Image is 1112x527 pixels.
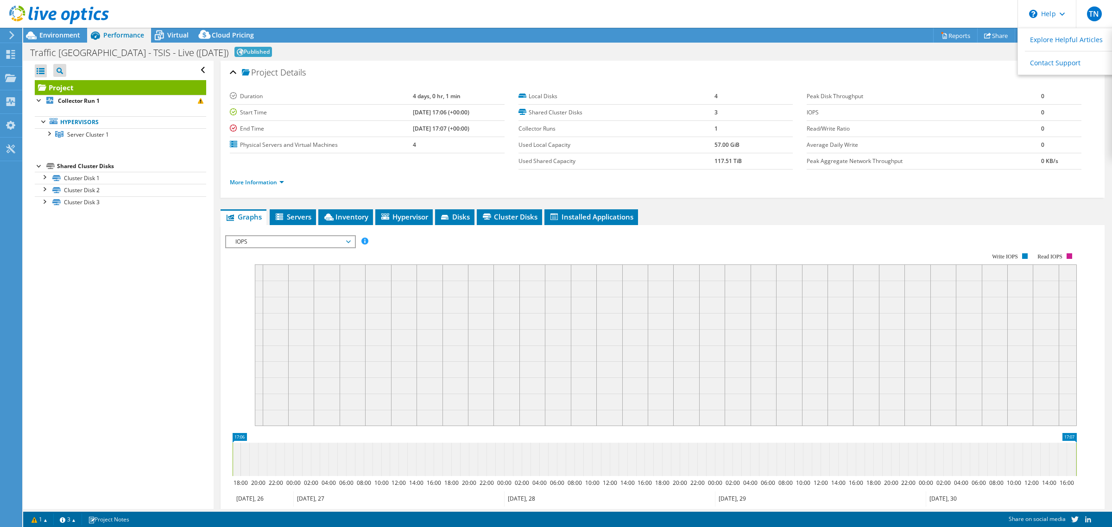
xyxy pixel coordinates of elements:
[518,108,715,117] label: Shared Cluster Disks
[550,479,564,487] text: 06:00
[57,161,206,172] div: Shared Cluster Disks
[374,479,389,487] text: 10:00
[743,479,758,487] text: 04:00
[1041,92,1044,100] b: 0
[1024,479,1039,487] text: 12:00
[807,108,1041,117] label: IOPS
[884,479,898,487] text: 20:00
[518,140,715,150] label: Used Local Capacity
[714,92,718,100] b: 4
[35,116,206,128] a: Hypervisors
[212,31,254,39] span: Cloud Pricing
[954,479,968,487] text: 04:00
[357,479,371,487] text: 08:00
[230,178,284,186] a: More Information
[1038,253,1063,260] text: Read IOPS
[638,479,652,487] text: 16:00
[620,479,635,487] text: 14:00
[518,92,715,101] label: Local Disks
[230,92,412,101] label: Duration
[497,479,512,487] text: 00:00
[392,479,406,487] text: 12:00
[1087,6,1102,21] span: TN
[286,479,301,487] text: 00:00
[35,172,206,184] a: Cluster Disk 1
[585,479,600,487] text: 10:00
[230,140,412,150] label: Physical Servers and Virtual Machines
[251,479,265,487] text: 20:00
[225,212,262,221] span: Graphs
[714,141,739,149] b: 57.00 GiB
[39,31,80,39] span: Environment
[1060,479,1074,487] text: 16:00
[167,31,189,39] span: Virtual
[977,28,1015,43] a: Share
[462,479,476,487] text: 20:00
[933,28,978,43] a: Reports
[714,157,742,165] b: 117.51 TiB
[831,479,846,487] text: 14:00
[549,212,633,221] span: Installed Applications
[992,253,1018,260] text: Write IOPS
[849,479,863,487] text: 16:00
[53,514,82,525] a: 3
[234,47,272,57] span: Published
[807,157,1041,166] label: Peak Aggregate Network Throughput
[231,236,350,247] span: IOPS
[480,479,494,487] text: 22:00
[58,97,100,105] b: Collector Run 1
[1042,479,1056,487] text: 14:00
[230,108,412,117] label: Start Time
[708,479,722,487] text: 00:00
[409,479,423,487] text: 14:00
[518,157,715,166] label: Used Shared Capacity
[989,479,1004,487] text: 08:00
[274,212,311,221] span: Servers
[1041,125,1044,132] b: 0
[304,479,318,487] text: 02:00
[714,108,718,116] b: 3
[30,48,228,57] h1: Traffic [GEOGRAPHIC_DATA] - TSIS - Live ([DATE])
[234,479,248,487] text: 18:00
[796,479,810,487] text: 10:00
[1041,141,1044,149] b: 0
[440,212,470,221] span: Disks
[919,479,933,487] text: 00:00
[814,479,828,487] text: 12:00
[323,212,368,221] span: Inventory
[901,479,916,487] text: 22:00
[269,479,283,487] text: 22:00
[673,479,687,487] text: 20:00
[1041,108,1044,116] b: 0
[427,479,441,487] text: 16:00
[82,514,136,525] a: Project Notes
[35,80,206,95] a: Project
[1015,28,1058,43] a: Export
[230,124,412,133] label: End Time
[518,124,715,133] label: Collector Runs
[413,92,461,100] b: 4 days, 0 hr, 1 min
[807,124,1041,133] label: Read/Write Ratio
[568,479,582,487] text: 08:00
[481,212,537,221] span: Cluster Disks
[515,479,529,487] text: 02:00
[339,479,354,487] text: 06:00
[35,196,206,208] a: Cluster Disk 3
[807,92,1041,101] label: Peak Disk Throughput
[35,95,206,107] a: Collector Run 1
[444,479,459,487] text: 18:00
[1007,479,1021,487] text: 10:00
[25,514,54,525] a: 1
[67,131,109,138] span: Server Cluster 1
[603,479,617,487] text: 12:00
[1041,157,1058,165] b: 0 KB/s
[35,128,206,140] a: Server Cluster 1
[1009,515,1066,523] span: Share on social media
[413,141,416,149] b: 4
[866,479,881,487] text: 18:00
[322,479,336,487] text: 04:00
[807,140,1041,150] label: Average Daily Write
[413,108,469,116] b: [DATE] 17:06 (+00:00)
[35,184,206,196] a: Cluster Disk 2
[103,31,144,39] span: Performance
